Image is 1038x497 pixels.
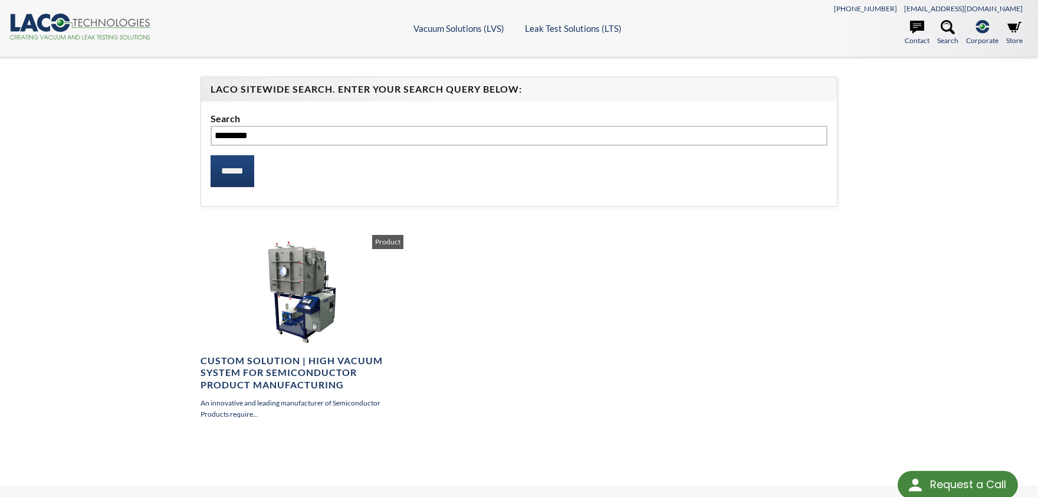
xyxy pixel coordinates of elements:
a: Vacuum Solutions (LVS) [413,23,504,34]
img: round button [906,476,925,495]
a: [PHONE_NUMBER] [834,4,897,13]
span: Product [372,235,403,249]
a: Contact [905,20,929,46]
h4: Custom Solution | High Vacuum System for Semiconductor Product Manufacturing [201,355,403,391]
h4: LACO Sitewide Search. Enter your Search Query Below: [211,83,827,96]
a: Leak Test Solutions (LTS) [525,23,622,34]
a: Store [1006,20,1023,46]
p: An innovative and leading manufacturer of Semiconductor Products require... [201,397,403,420]
a: [EMAIL_ADDRESS][DOMAIN_NAME] [904,4,1023,13]
label: Search [211,111,827,126]
a: Custom Solution | High Vacuum System for Semiconductor Product Manufacturing An innovative and le... [201,235,403,420]
span: Corporate [966,35,998,46]
a: Search [937,20,958,46]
